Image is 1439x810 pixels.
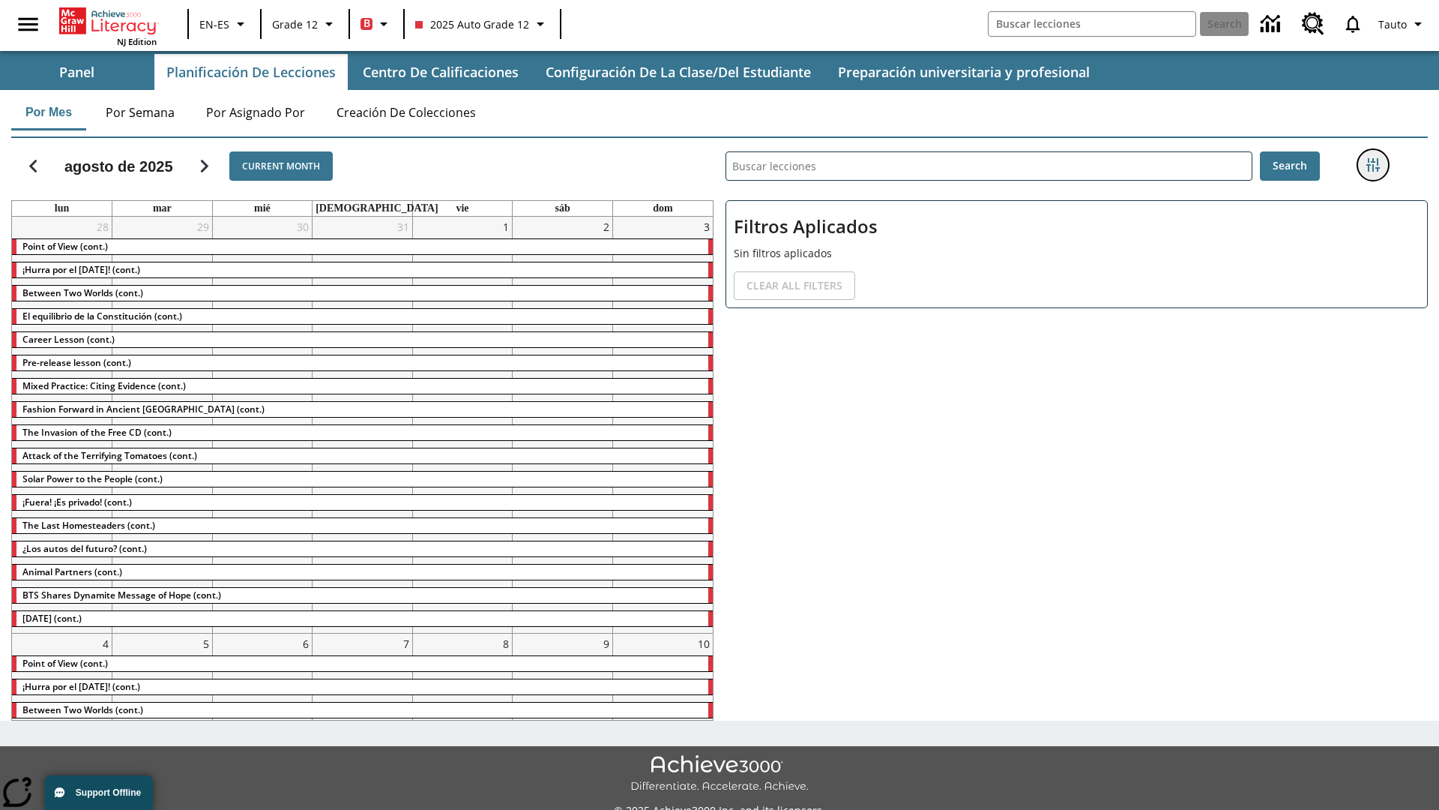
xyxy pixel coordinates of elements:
[12,703,713,718] div: Between Two Worlds (cont.)
[117,36,157,47] span: NJ Edition
[22,263,140,276] span: ¡Hurra por el Día de la Constitución! (cont.)
[22,286,143,299] span: Between Two Worlds (cont.)
[12,309,713,324] div: El equilibrio de la Constitución (cont.)
[500,634,512,654] a: 8 de agosto de 2025
[194,94,317,130] button: Por asignado por
[22,496,132,508] span: ¡Fuera! ¡Es privado! (cont.)
[453,201,471,216] a: viernes
[12,495,713,510] div: ¡Fuera! ¡Es privado! (cont.)
[12,679,713,694] div: ¡Hurra por el Día de la Constitución! (cont.)
[1,54,151,90] button: Panel
[76,787,141,798] span: Support Offline
[734,208,1420,245] h2: Filtros Aplicados
[22,519,155,532] span: The Last Homesteaders (cont.)
[351,54,531,90] button: Centro de calificaciones
[12,565,713,580] div: Animal Partners (cont.)
[701,217,713,237] a: 3 de agosto de 2025
[22,379,186,392] span: Mixed Practice: Citing Evidence (cont.)
[552,201,573,216] a: sábado
[154,54,348,90] button: Planificación de lecciones
[1372,10,1433,37] button: Perfil/Configuración
[45,775,153,810] button: Support Offline
[394,217,412,237] a: 31 de julio de 2025
[313,217,413,634] td: 31 de julio de 2025
[1333,4,1372,43] a: Notificaciones
[12,425,713,440] div: The Invasion of the Free CD (cont.)
[600,217,612,237] a: 2 de agosto de 2025
[193,10,256,37] button: Language: EN-ES, Selecciona un idioma
[714,132,1428,721] div: Buscar
[534,54,823,90] button: Configuración de la clase/del estudiante
[600,634,612,654] a: 9 de agosto de 2025
[185,147,223,185] button: Seguir
[22,333,115,346] span: Career Lesson (cont.)
[325,94,488,130] button: Creación de colecciones
[266,10,344,37] button: Grado: Grade 12, Elige un grado
[22,589,221,601] span: BTS Shares Dynamite Message of Hope (cont.)
[1378,16,1407,32] span: Tauto
[415,16,529,32] span: 2025 Auto Grade 12
[412,217,513,634] td: 1 de agosto de 2025
[52,201,72,216] a: lunes
[22,565,122,578] span: Animal Partners (cont.)
[294,217,312,237] a: 30 de julio de 2025
[695,634,713,654] a: 10 de agosto de 2025
[22,657,108,670] span: Point of View (cont.)
[22,703,143,716] span: Between Two Worlds (cont.)
[12,239,713,254] div: Point of View (cont.)
[1358,150,1388,180] button: Menú lateral de filtros
[22,426,172,439] span: The Invasion of the Free CD (cont.)
[12,332,713,347] div: Career Lesson (cont.)
[212,217,313,634] td: 30 de julio de 2025
[1260,151,1320,181] button: Search
[12,379,713,394] div: Mixed Practice: Citing Evidence (cont.)
[12,656,713,671] div: Point of View (cont.)
[12,472,713,487] div: Solar Power to the People (cont.)
[355,10,399,37] button: Boost El color de la clase es rojo. Cambiar el color de la clase.
[12,518,713,533] div: The Last Homesteaders (cont.)
[22,240,108,253] span: Point of View (cont.)
[22,310,182,322] span: El equilibrio de la Constitución (cont.)
[726,152,1252,180] input: Buscar lecciones
[400,634,412,654] a: 7 de agosto de 2025
[826,54,1102,90] button: Preparación universitaria y profesional
[12,611,713,626] div: Día del Trabajo (cont.)
[11,94,86,130] button: Por mes
[1293,4,1333,44] a: Centro de recursos, Se abrirá en una pestaña nueva.
[59,4,157,47] div: Portada
[59,6,157,36] a: Portada
[313,201,441,216] a: jueves
[22,403,265,415] span: Fashion Forward in Ancient Rome (cont.)
[12,262,713,277] div: ¡Hurra por el Día de la Constitución! (cont.)
[12,588,713,603] div: BTS Shares Dynamite Message of Hope (cont.)
[989,12,1195,36] input: search field
[12,286,713,301] div: Between Two Worlds (cont.)
[6,2,50,46] button: Abrir el menú lateral
[22,449,197,462] span: Attack of the Terrifying Tomatoes (cont.)
[64,157,173,175] h2: agosto de 2025
[734,245,1420,261] p: Sin filtros aplicados
[725,200,1428,308] div: Filtros Aplicados
[112,217,213,634] td: 29 de julio de 2025
[300,634,312,654] a: 6 de agosto de 2025
[513,217,613,634] td: 2 de agosto de 2025
[100,634,112,654] a: 4 de agosto de 2025
[12,355,713,370] div: Pre-release lesson (cont.)
[12,402,713,417] div: Fashion Forward in Ancient Rome (cont.)
[94,94,187,130] button: Por semana
[22,542,147,555] span: ¿Los autos del futuro? (cont.)
[194,217,212,237] a: 29 de julio de 2025
[500,217,512,237] a: 1 de agosto de 2025
[14,147,52,185] button: Regresar
[272,16,318,32] span: Grade 12
[12,448,713,463] div: Attack of the Terrifying Tomatoes (cont.)
[22,612,82,625] span: Día del Trabajo (cont.)
[650,201,675,216] a: domingo
[22,472,163,485] span: Solar Power to the People (cont.)
[363,14,370,33] span: B
[22,680,140,693] span: ¡Hurra por el Día de la Constitución! (cont.)
[229,151,333,181] button: Current Month
[199,16,229,32] span: EN-ES
[12,217,112,634] td: 28 de julio de 2025
[200,634,212,654] a: 5 de agosto de 2025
